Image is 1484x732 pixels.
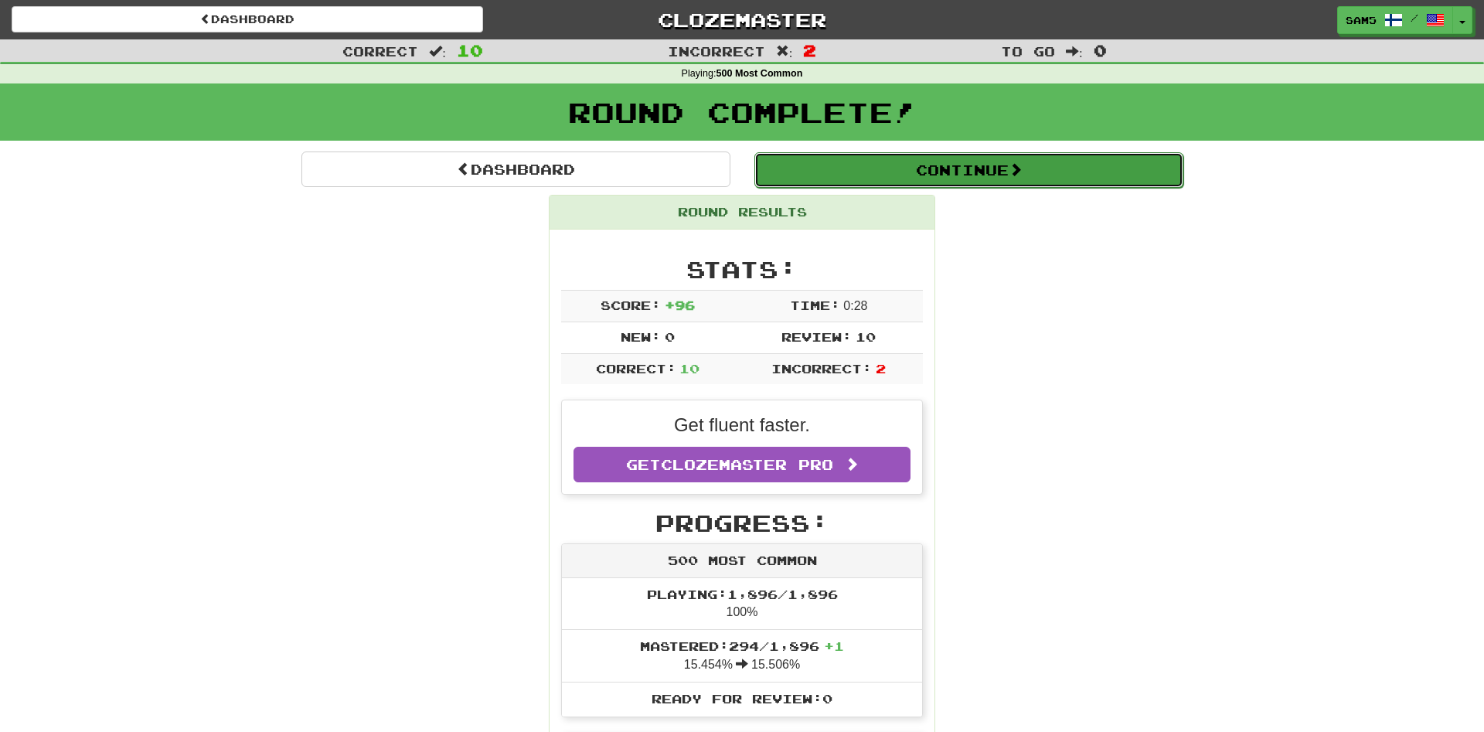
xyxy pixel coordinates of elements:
h1: Round Complete! [5,97,1479,128]
li: 15.454% 15.506% [562,629,922,683]
button: Continue [754,152,1183,188]
span: 0 [665,329,675,344]
span: + 1 [824,638,844,653]
span: + 96 [665,298,695,312]
strong: 500 Most Common [716,68,802,79]
span: Time: [790,298,840,312]
div: Round Results [550,196,934,230]
span: Incorrect [668,43,765,59]
span: 10 [457,41,483,60]
span: 0 [1094,41,1107,60]
span: New: [621,329,661,344]
span: Review: [781,329,852,344]
span: / [1411,12,1418,23]
p: Get fluent faster. [574,412,910,438]
span: 2 [876,361,886,376]
span: 10 [856,329,876,344]
span: Sam5 [1346,13,1377,27]
span: Playing: 1,896 / 1,896 [647,587,838,601]
span: Correct: [596,361,676,376]
span: Clozemaster Pro [661,456,833,473]
span: Mastered: 294 / 1,896 [640,638,844,653]
span: : [429,45,446,58]
a: Clozemaster [506,6,978,33]
span: 10 [679,361,699,376]
a: Sam5 / [1337,6,1453,34]
div: 500 Most Common [562,544,922,578]
span: 2 [803,41,816,60]
span: 0 : 28 [843,299,867,312]
span: : [1066,45,1083,58]
li: 100% [562,578,922,631]
h2: Stats: [561,257,923,282]
span: Correct [342,43,418,59]
a: Dashboard [301,152,730,187]
span: To go [1001,43,1055,59]
span: : [776,45,793,58]
span: Score: [601,298,661,312]
a: GetClozemaster Pro [574,447,910,482]
span: Ready for Review: 0 [652,691,832,706]
a: Dashboard [12,6,483,32]
span: Incorrect: [771,361,872,376]
h2: Progress: [561,510,923,536]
